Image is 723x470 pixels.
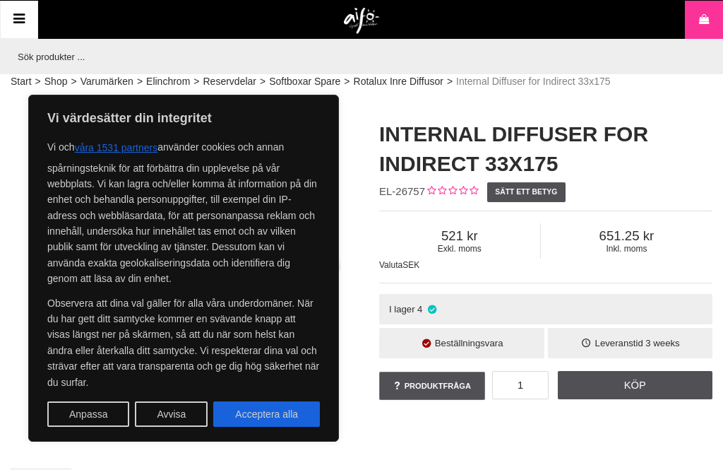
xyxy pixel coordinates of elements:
[80,74,133,89] a: Varumärken
[389,304,415,315] span: I lager
[193,74,199,89] span: >
[47,110,320,127] p: Vi värdesätter din integritet
[379,228,540,244] span: 521
[595,338,643,348] span: Leveranstid
[379,244,540,254] span: Exkl. moms
[425,184,478,199] div: Kundbetyg: 0
[344,74,349,89] span: >
[379,260,402,270] span: Valuta
[447,74,453,89] span: >
[354,74,443,89] a: Rotalux Inre Diffusor
[135,401,208,427] button: Avvisa
[71,74,76,89] span: >
[426,304,438,315] i: I lager
[344,8,380,35] img: logo.png
[402,260,419,270] span: SEK
[11,39,705,74] input: Sök produkter ...
[269,74,340,89] a: Softboxar Spare
[541,244,712,254] span: Inkl. moms
[75,135,158,160] button: våra 1531 partners
[260,74,265,89] span: >
[203,74,256,89] a: Reservdelar
[11,74,32,89] a: Start
[44,74,68,89] a: Shop
[417,304,422,315] span: 4
[435,338,503,348] span: Beställningsvara
[137,74,143,89] span: >
[47,135,320,287] p: Vi och använder cookies och annan spårningsteknik för att förbättra din upplevelse på vår webbpla...
[558,371,713,399] a: Köp
[146,74,190,89] a: Elinchrom
[213,401,320,427] button: Acceptera alla
[379,372,485,400] a: Produktfråga
[645,338,679,348] span: 3 weeks
[541,228,712,244] span: 651.25
[35,74,41,89] span: >
[456,74,610,89] span: Internal Diffuser for Indirect 33x175
[47,401,129,427] button: Anpassa
[487,182,566,202] a: Sätt ett betyg
[28,95,339,442] div: Vi värdesätter din integritet
[379,185,425,197] span: EL-26757
[47,295,320,390] p: Observera att dina val gäller för alla våra underdomäner. När du har gett ditt samtycke kommer en...
[379,119,712,179] h1: Internal Diffuser for Indirect 33x175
